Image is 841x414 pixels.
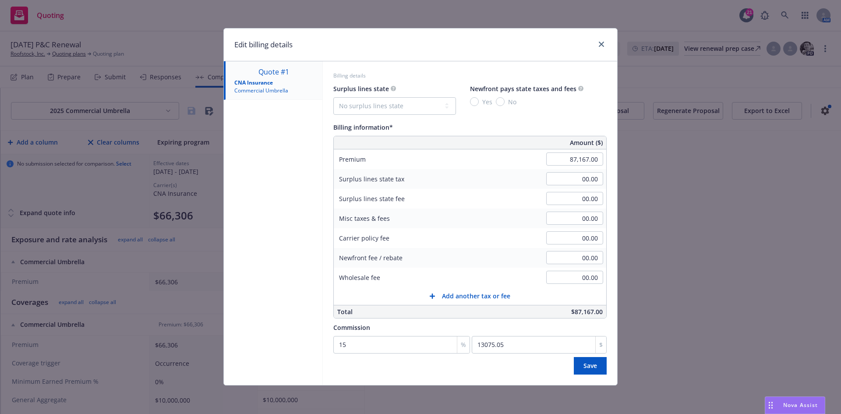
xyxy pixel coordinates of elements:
[599,340,603,349] span: $
[333,323,370,332] span: Commission
[337,308,353,316] span: Total
[461,340,466,349] span: %
[508,97,516,106] span: No
[546,172,603,185] input: 0.00
[546,251,603,264] input: 0.00
[333,72,607,79] div: Billing details
[339,175,404,183] span: Surplus lines state tax
[546,152,603,166] input: 0.00
[234,79,273,86] span: CNA Insurance
[470,85,576,93] span: Newfront pays state taxes and fees
[339,234,389,242] span: Carrier policy fee
[234,39,293,50] h1: Edit billing details
[339,273,380,282] span: Wholesale fee
[574,357,607,375] button: Save
[224,61,322,99] button: Quote #1CNA InsuranceCommercial Umbrella
[596,39,607,50] a: close
[334,287,607,305] button: Add another tax or fee
[570,138,603,147] span: Amount ($)
[546,231,603,244] input: 0.00
[339,254,403,262] span: Newfront fee / rebate
[470,97,479,106] input: Yes
[333,85,389,93] span: Surplus lines state
[546,271,603,284] input: 0.00
[333,123,393,131] span: Billing information*
[765,396,825,414] button: Nova Assist
[234,67,314,77] span: Quote #1
[496,97,505,106] input: No
[234,87,288,94] span: Commercial Umbrella
[546,212,603,225] input: 0.00
[783,401,818,409] span: Nova Assist
[583,361,597,370] span: Save
[339,214,390,223] span: Misc taxes & fees
[482,97,492,106] span: Yes
[442,291,510,301] span: Add another tax or fee
[765,397,776,414] div: Drag to move
[339,195,405,203] span: Surplus lines state fee
[339,155,366,163] span: Premium
[571,308,603,316] span: $87,167.00
[546,192,603,205] input: 0.00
